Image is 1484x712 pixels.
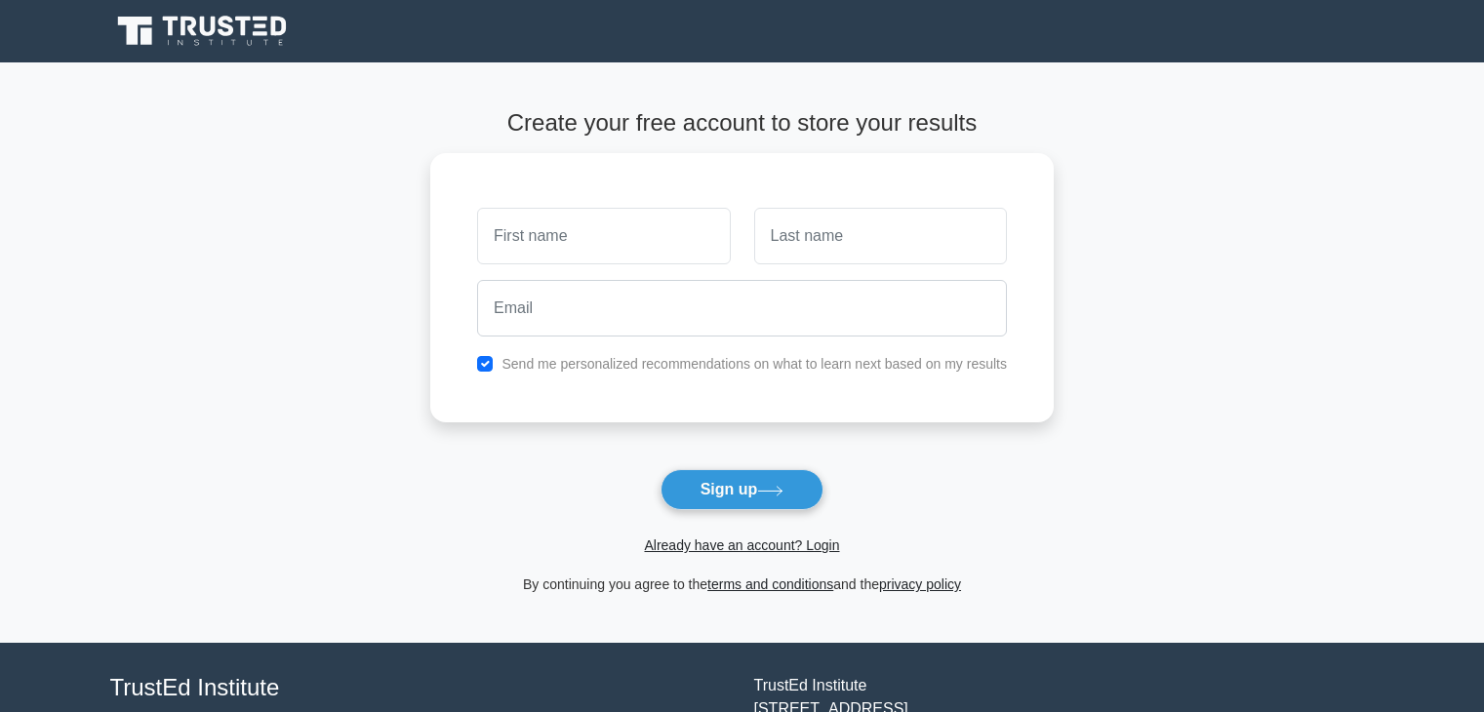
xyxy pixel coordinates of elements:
a: privacy policy [879,576,961,592]
a: terms and conditions [707,576,833,592]
label: Send me personalized recommendations on what to learn next based on my results [501,356,1007,372]
a: Already have an account? Login [644,537,839,553]
input: Last name [754,208,1007,264]
input: Email [477,280,1007,336]
h4: Create your free account to store your results [430,109,1054,138]
div: By continuing you agree to the and the [419,573,1065,596]
button: Sign up [661,469,824,510]
input: First name [477,208,730,264]
h4: TrustEd Institute [110,674,731,702]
